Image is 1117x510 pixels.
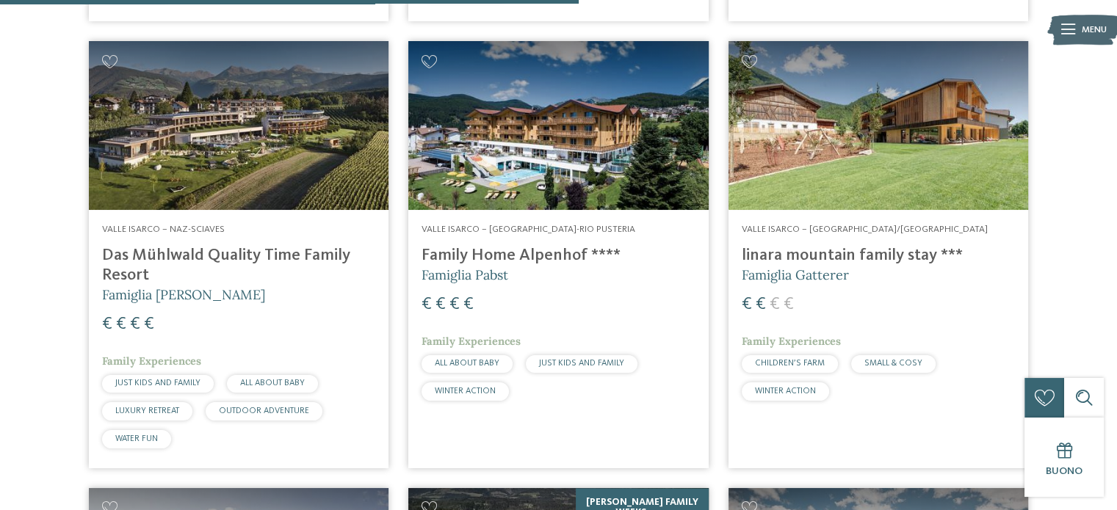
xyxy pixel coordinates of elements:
[102,354,201,368] span: Family Experiences
[422,246,695,266] h4: Family Home Alpenhof ****
[435,387,496,396] span: WINTER ACTION
[742,266,849,283] span: Famiglia Gatterer
[115,434,158,443] span: WATER FUN
[742,296,752,313] span: €
[115,407,179,415] span: LUXURY RETREAT
[539,359,624,368] span: JUST KIDS AND FAMILY
[755,387,816,396] span: WINTER ACTION
[422,335,521,348] span: Family Experiences
[408,41,708,210] img: Family Home Alpenhof ****
[1046,466,1082,476] span: Buono
[408,41,708,467] a: Cercate un hotel per famiglie? Qui troverete solo i migliori! Valle Isarco – [GEOGRAPHIC_DATA]-Ri...
[144,316,154,333] span: €
[422,296,432,313] span: €
[89,41,388,210] img: Cercate un hotel per famiglie? Qui troverete solo i migliori!
[755,359,825,368] span: CHILDREN’S FARM
[115,379,200,387] span: JUST KIDS AND FAMILY
[102,286,265,303] span: Famiglia [PERSON_NAME]
[742,335,841,348] span: Family Experiences
[240,379,305,387] span: ALL ABOUT BABY
[116,316,126,333] span: €
[435,296,446,313] span: €
[784,296,794,313] span: €
[864,359,922,368] span: SMALL & COSY
[729,41,1028,210] img: Cercate un hotel per famiglie? Qui troverete solo i migliori!
[89,41,388,467] a: Cercate un hotel per famiglie? Qui troverete solo i migliori! Valle Isarco – Naz-Sciaves Das Mühl...
[130,316,140,333] span: €
[102,225,225,234] span: Valle Isarco – Naz-Sciaves
[219,407,309,415] span: OUTDOOR ADVENTURE
[435,359,499,368] span: ALL ABOUT BABY
[102,316,112,333] span: €
[742,246,1015,266] h4: linara mountain family stay ***
[422,266,508,283] span: Famiglia Pabst
[463,296,474,313] span: €
[422,225,635,234] span: Valle Isarco – [GEOGRAPHIC_DATA]-Rio Pusteria
[770,296,780,313] span: €
[1024,418,1104,497] a: Buono
[449,296,460,313] span: €
[742,225,988,234] span: Valle Isarco – [GEOGRAPHIC_DATA]/[GEOGRAPHIC_DATA]
[729,41,1028,467] a: Cercate un hotel per famiglie? Qui troverete solo i migliori! Valle Isarco – [GEOGRAPHIC_DATA]/[G...
[102,246,375,285] h4: Das Mühlwald Quality Time Family Resort
[756,296,766,313] span: €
